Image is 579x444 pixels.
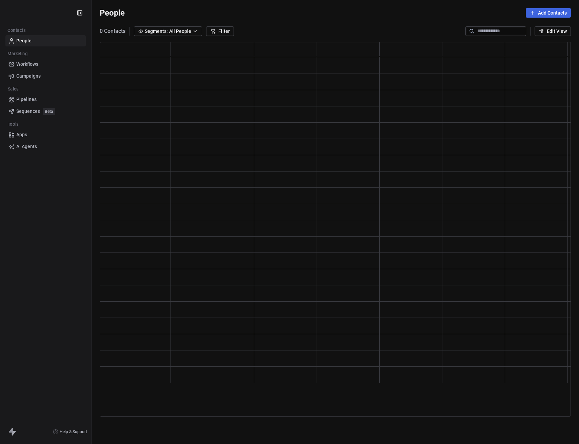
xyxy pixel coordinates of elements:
[5,106,86,117] a: SequencesBeta
[5,59,86,70] a: Workflows
[43,108,55,115] span: Beta
[16,61,38,68] span: Workflows
[16,96,37,103] span: Pipelines
[4,25,28,36] span: Contacts
[206,26,234,36] button: Filter
[169,28,191,35] span: All People
[4,49,31,59] span: Marketing
[526,8,571,18] button: Add Contacts
[5,94,86,105] a: Pipelines
[16,143,37,150] span: AI Agents
[5,70,86,82] a: Campaigns
[5,141,86,152] a: AI Agents
[145,28,168,35] span: Segments:
[16,73,41,80] span: Campaigns
[5,119,21,129] span: Tools
[53,429,87,435] a: Help & Support
[100,27,125,35] span: 0 Contacts
[16,108,40,115] span: Sequences
[5,35,86,46] a: People
[16,37,32,44] span: People
[5,84,21,94] span: Sales
[5,129,86,140] a: Apps
[60,429,87,435] span: Help & Support
[16,131,27,138] span: Apps
[100,8,125,18] span: People
[535,26,571,36] button: Edit View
